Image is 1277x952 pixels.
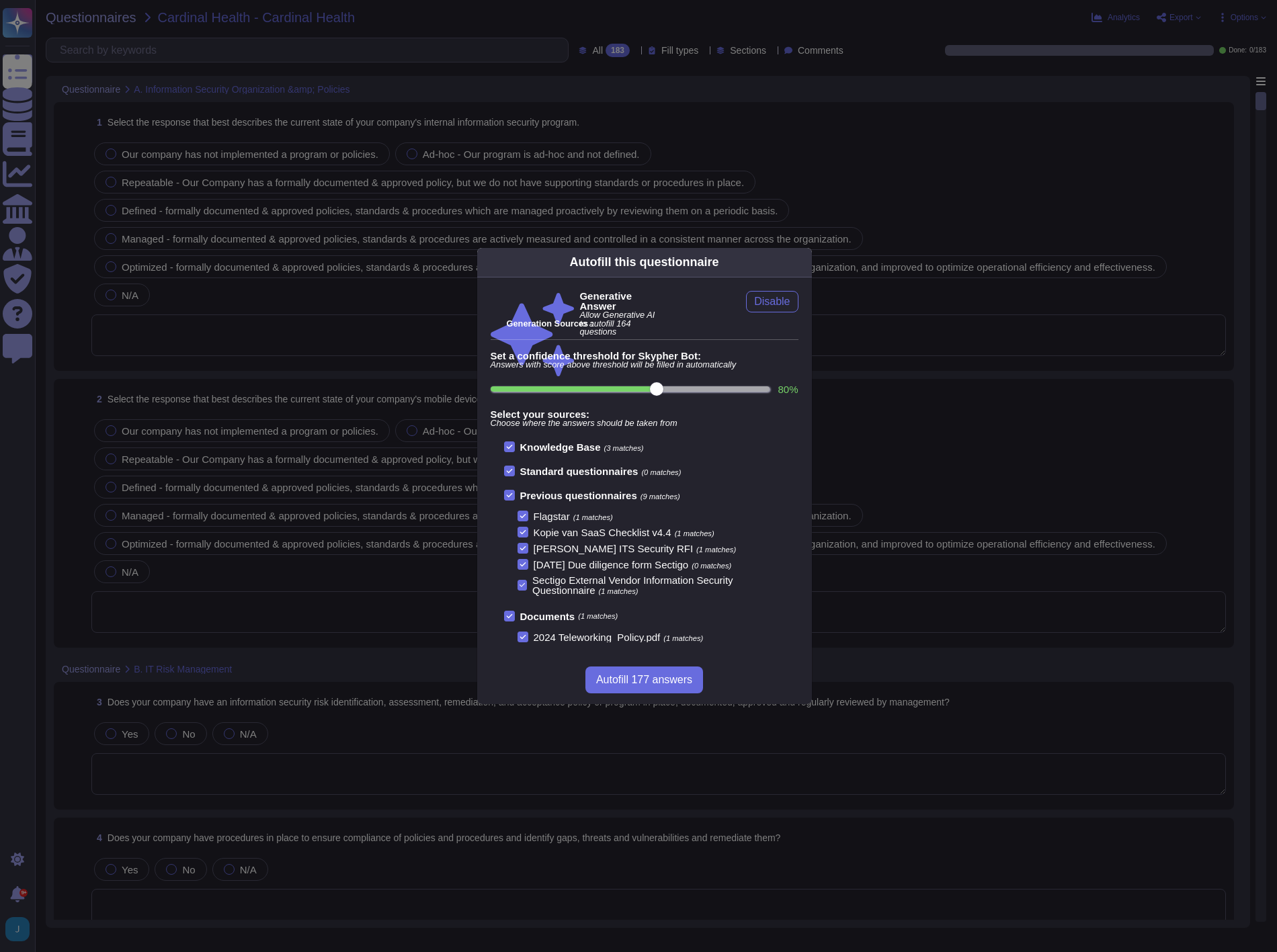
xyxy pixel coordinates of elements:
span: Choose where the answers should be taken from [491,419,798,428]
span: (1 matches) [599,587,638,595]
span: Kopie van SaaS Checklist v4.4 [534,527,671,538]
span: (9 matches) [641,492,680,501]
span: [PERSON_NAME] ITS Security RFI [534,543,694,554]
span: 2024 Teleworking_Policy.pdf [534,632,661,643]
span: Autofill 177 answers [596,675,692,685]
b: Documents [520,611,575,621]
b: Select your sources: [491,409,798,419]
span: (1 matches) [663,634,703,642]
span: Allow Generative AI to autofill 164 questions [579,311,663,337]
span: Disable [754,296,790,307]
span: (0 matches) [641,468,681,476]
div: Autofill this questionnaire [569,253,718,271]
span: (3 matches) [604,444,644,452]
span: (1 matches) [578,613,618,620]
span: (1 matches) [573,513,613,521]
span: Answers with score above threshold will be filled in automatically [491,361,798,370]
b: Generation Sources : [507,318,593,329]
b: Standard questionnaires [520,466,638,477]
span: (1 matches) [675,529,714,537]
span: Flagstar [534,511,570,522]
label: 80 % [778,384,798,394]
b: Generative Answer [579,291,663,311]
span: [DATE] Due diligence form Sectigo [534,559,689,570]
button: Autofill 177 answers [585,666,703,693]
b: Previous questionnaires [520,490,637,501]
button: Disable [746,291,798,312]
span: Sectigo External Vendor Information Security Questionnaire [532,574,733,596]
span: (1 matches) [696,546,736,554]
b: Set a confidence threshold for Skypher Bot: [491,351,798,361]
span: (0 matches) [692,562,731,570]
b: Knowledge Base [520,441,601,453]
